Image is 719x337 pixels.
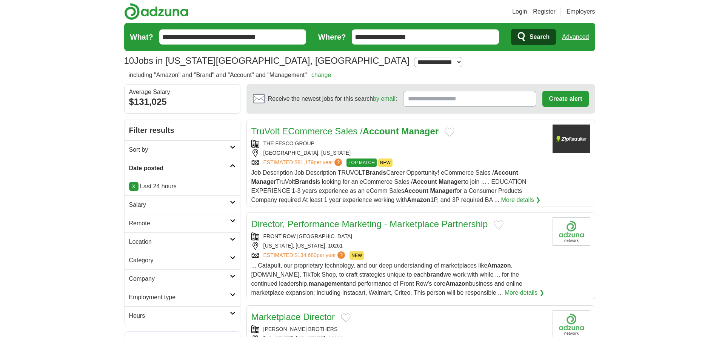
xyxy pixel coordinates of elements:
button: Create alert [542,91,588,107]
a: Register [533,7,556,16]
strong: Manager [439,179,463,185]
a: Employers [567,7,595,16]
strong: Amazon [445,280,469,287]
strong: Brands [295,179,316,185]
button: Search [511,29,556,45]
h2: Filter results [125,120,240,140]
a: Remote [125,214,240,232]
div: THE FESCO GROUP [251,140,547,148]
strong: Account [404,188,428,194]
h2: Sort by [129,145,230,154]
strong: Account [413,179,437,185]
a: Marketplace Director [251,312,335,322]
a: More details ❯ [501,195,541,205]
strong: Manager [430,188,455,194]
span: Search [530,29,550,45]
label: What? [130,31,153,43]
h2: Date posted [129,164,230,173]
p: Last 24 hours [129,182,236,191]
a: Date posted [125,159,240,177]
span: NEW [349,251,364,260]
span: Job Description Job Description TRUVOLT Career Opportunity! eCommerce Sales / TruVolt is looking ... [251,169,527,203]
strong: Account [494,169,518,176]
img: Company logo [553,217,590,246]
a: Location [125,232,240,251]
h2: Company [129,274,230,283]
div: [GEOGRAPHIC_DATA], [US_STATE] [251,149,547,157]
a: Director, Performance Marketing - Marketplace Partnership [251,219,488,229]
a: change [311,72,331,78]
span: $134,680 [294,252,316,258]
img: Adzuna logo [124,3,188,20]
div: $131,025 [129,95,236,109]
strong: Amazon [487,262,511,269]
a: ESTIMATED:$81,179per year? [263,158,344,167]
h1: Jobs in [US_STATE][GEOGRAPHIC_DATA], [GEOGRAPHIC_DATA] [124,55,410,66]
strong: Amazon [407,197,430,203]
strong: Manager [401,126,439,136]
button: Add to favorite jobs [341,313,351,322]
h2: Category [129,256,230,265]
span: $81,179 [294,159,314,165]
a: Salary [125,195,240,214]
a: ESTIMATED:$134,680per year? [263,251,347,260]
a: by email [373,95,396,102]
a: Advanced [562,29,589,45]
span: NEW [378,158,393,167]
button: Add to favorite jobs [445,128,454,137]
a: Login [512,7,527,16]
div: FRONT ROW [GEOGRAPHIC_DATA] [251,232,547,240]
span: Receive the newest jobs for this search : [268,94,397,103]
div: [US_STATE], [US_STATE], 10261 [251,242,547,250]
strong: management [309,280,346,287]
h2: Location [129,237,230,246]
h2: Employment type [129,293,230,302]
span: ... Catapult, our proprietary technology, and our deep understanding of marketplaces like , [DOMA... [251,262,522,296]
div: Average Salary [129,89,236,95]
strong: Account [363,126,399,136]
button: Add to favorite jobs [494,220,503,229]
span: ? [334,158,342,166]
span: ? [337,251,345,259]
label: Where? [318,31,346,43]
span: TOP MATCH [346,158,376,167]
a: More details ❯ [505,288,544,297]
strong: brand [427,271,443,278]
a: TruVolt ECommerce Sales /Account Manager [251,126,439,136]
h2: including "Amazon" and "Brand" and "Account" and "Management" [129,71,331,80]
a: Company [125,269,240,288]
a: Employment type [125,288,240,306]
h2: Hours [129,311,230,320]
strong: Brands [365,169,386,176]
span: 10 [124,54,134,68]
a: Sort by [125,140,240,159]
img: Company logo [553,125,590,153]
a: Category [125,251,240,269]
h2: Salary [129,200,230,209]
strong: Manager [251,179,276,185]
a: X [129,182,139,191]
div: [PERSON_NAME] BROTHERS [251,325,547,333]
h2: Remote [129,219,230,228]
a: Hours [125,306,240,325]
